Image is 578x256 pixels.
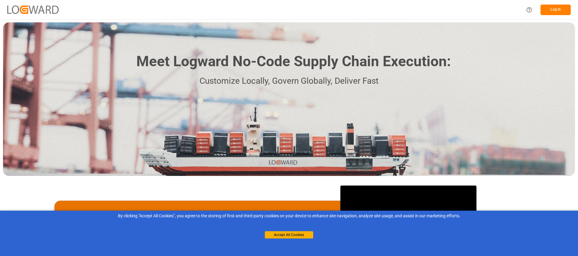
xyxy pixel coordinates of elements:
[541,5,571,15] button: Log In
[4,213,574,219] div: By clicking "Accept All Cookies”, you agree to the storing of first and third-party cookies on yo...
[522,3,536,17] button: Help Center
[136,51,451,72] h1: Meet Logward No-Code Supply Chain Execution:
[127,74,451,88] p: Customize Locally, Govern Globally, Deliver Fast
[7,5,59,14] img: Logward_new_orange.png
[265,231,313,238] button: Accept All Cookies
